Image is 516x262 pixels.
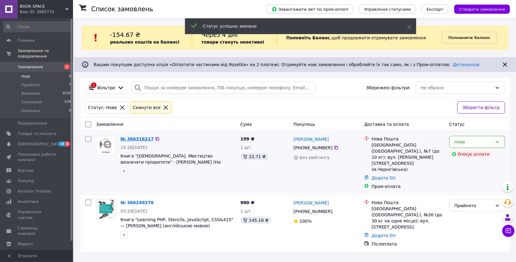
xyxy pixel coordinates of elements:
span: Завантажити звіт по пром-оплаті [272,6,348,12]
span: -154.67 ₴ [110,31,140,38]
span: BOOK SPACE [20,4,65,9]
span: 980 ₴ [240,200,254,205]
div: Нове [455,139,493,145]
span: 534 [64,99,71,105]
span: 3 [65,141,70,147]
span: Повідомлення [18,121,47,126]
span: Зберегти фільтр [462,104,500,111]
span: Управління сайтом [18,209,56,220]
span: Оплачені [21,108,40,114]
a: [PERSON_NAME] [294,200,329,206]
span: Маркет [18,241,33,247]
span: Створити замовлення [459,7,505,12]
a: Поповнити баланс [442,32,497,44]
a: Додати ЕН [371,175,396,180]
span: Аналітика [18,199,39,204]
span: Гаманець компанії [18,225,56,236]
span: Збережені фільтри: [366,85,410,91]
span: Доставка та оплата [364,122,409,127]
span: Вашим покупцям доступна опція «Оплатити частинами від Rozetka» на 2 платежі. Отримуйте нові замов... [94,62,479,67]
span: Управління статусами [364,7,411,12]
b: Поповніть Баланс [286,35,330,40]
span: 2 [69,74,71,79]
span: Статус [449,122,465,127]
div: Ваш ID: 3885733 [20,9,73,15]
span: Скасовані [21,99,42,105]
div: Нова Пошта [371,136,444,142]
div: Не обрано [421,84,493,91]
input: Пошук [3,21,71,32]
span: 100% [300,219,312,224]
a: Створити замовлення [448,6,510,11]
div: [GEOGRAPHIC_DATA] ([GEOGRAPHIC_DATA].), №30 (до 30 кг на одне місце): вул. [STREET_ADDRESS] [371,206,444,230]
span: Cума [240,122,252,127]
div: [PHONE_NUMBER] [292,143,334,152]
span: 1 шт. [240,145,252,150]
img: Фото товару [99,136,113,155]
span: Прийняті [21,82,40,88]
span: 15:26[DATE] [120,145,147,150]
div: 145.16 ₴ [240,217,271,224]
span: Покупці [18,178,34,184]
div: Прийнято [455,202,493,209]
img: :exclamation: [91,33,100,42]
span: Виконані [21,91,40,96]
div: [PHONE_NUMBER] [292,207,334,216]
span: Каталог ProSale [18,189,51,194]
a: Фото товару [96,136,116,155]
a: № 366249276 [120,200,154,205]
div: Статус: Нове [87,104,118,111]
input: Пошук за номером замовлення, ПІБ покупця, номером телефону, Email, номером накладної [132,82,316,94]
span: Фільтри [97,85,115,91]
a: [PERSON_NAME] [294,136,329,142]
span: 18 [58,141,65,147]
span: 2532 [62,91,71,96]
div: Післяплата [371,241,444,247]
b: Поповнити баланс [448,35,490,40]
b: товари стануть неактивні [201,40,264,44]
span: 2 [64,64,70,69]
a: Книга "Learning PHP, Stencils, JavaScript, CSS&415" — [PERSON_NAME] (англійською мовою) [120,217,233,228]
b: реальних коштів на балансі [110,40,180,44]
span: 7 [69,82,71,88]
div: Пром-оплата [371,183,444,189]
span: Головна [18,38,35,43]
span: 0 [69,108,71,114]
span: Експорт [427,7,444,12]
button: Створити замовлення [454,5,510,14]
button: Експорт [422,5,448,14]
a: № 366316217 [120,136,154,141]
span: Замовлення [18,64,43,70]
div: Статус успішно змінено [203,23,392,29]
a: Фото товару [96,200,116,219]
span: 03:29[DATE] [120,209,147,214]
span: Нові [21,74,30,79]
a: Детальніше [453,62,480,67]
a: Книга "[DEMOGRAPHIC_DATA]. Мистецтво визначати пріоритети" - [PERSON_NAME] (На українській мові) [120,154,221,171]
button: Зберегти фільтр [457,101,505,114]
h1: Список замовлень [91,5,153,13]
div: 22.71 ₴ [240,153,268,160]
button: Завантажити звіт по пром-оплаті [267,5,353,14]
span: Замовлення та повідомлення [18,48,73,59]
span: 1 шт. [240,209,252,214]
div: , щоб продовжити отримувати замовлення [277,30,442,45]
div: Нова Пошта [371,200,444,206]
div: Cкинути все [132,104,162,111]
span: Товари та послуги [18,131,56,136]
span: Замовлення [96,122,123,127]
div: [GEOGRAPHIC_DATA] ([GEOGRAPHIC_DATA].), №7 (до 10 кг): вул. [PERSON_NAME][STREET_ADDRESS] (м.Черн... [371,142,444,172]
span: Без рейтингу [300,155,330,160]
button: Чат з покупцем [502,225,514,237]
span: Показники роботи компанії [18,152,56,163]
span: Покупець [294,122,315,127]
a: Додати ЕН [371,233,396,238]
span: Відгуки [18,168,33,173]
span: 199 ₴ [240,136,254,141]
div: Очікує оплати [449,150,492,158]
img: Фото товару [98,200,114,219]
button: Управління статусами [359,5,416,14]
span: [DEMOGRAPHIC_DATA] [18,141,63,147]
